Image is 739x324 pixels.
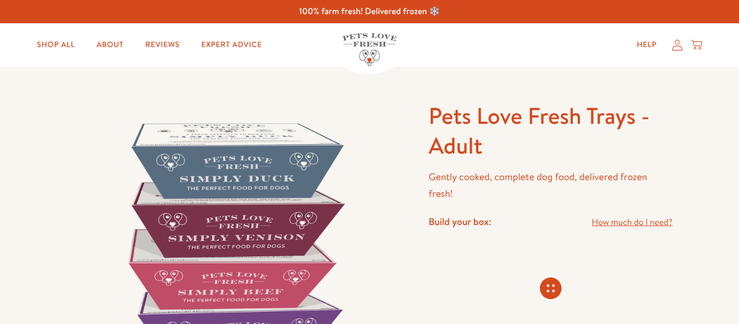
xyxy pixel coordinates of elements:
[540,277,562,299] svg: Connecting store
[342,33,397,66] img: Pets Love Fresh
[592,215,672,230] a: How much do I need?
[428,101,672,160] h1: Pets Love Fresh Trays - Adult
[428,215,491,228] h4: Build your box:
[428,169,672,202] p: Gently cooked, complete dog food, delivered frozen fresh!
[28,34,83,56] a: Shop All
[628,34,665,56] a: Help
[193,34,270,56] a: Expert Advice
[137,34,188,56] a: Reviews
[88,34,132,56] a: About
